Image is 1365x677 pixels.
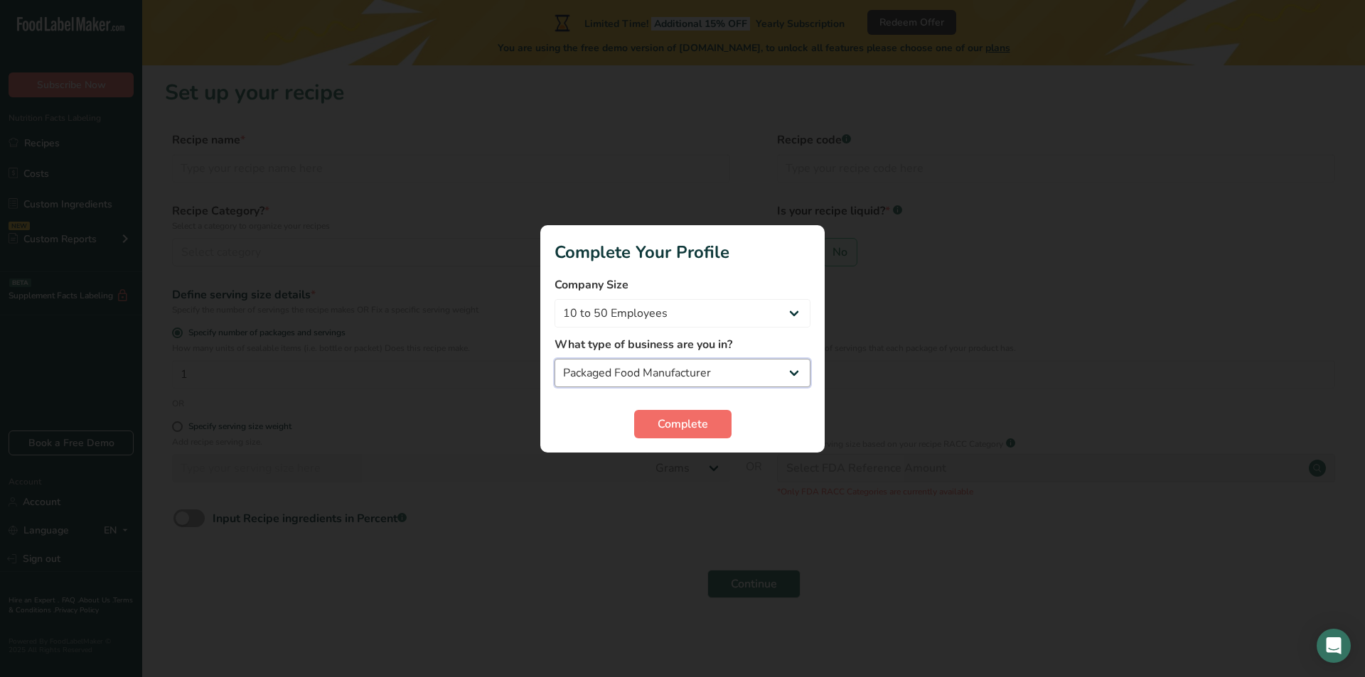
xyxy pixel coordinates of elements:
span: Complete [658,416,708,433]
h1: Complete Your Profile [555,239,810,265]
label: What type of business are you in? [555,336,810,353]
button: Complete [634,410,732,438]
label: Company Size [555,276,810,293]
div: Open Intercom Messenger [1317,629,1351,663]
